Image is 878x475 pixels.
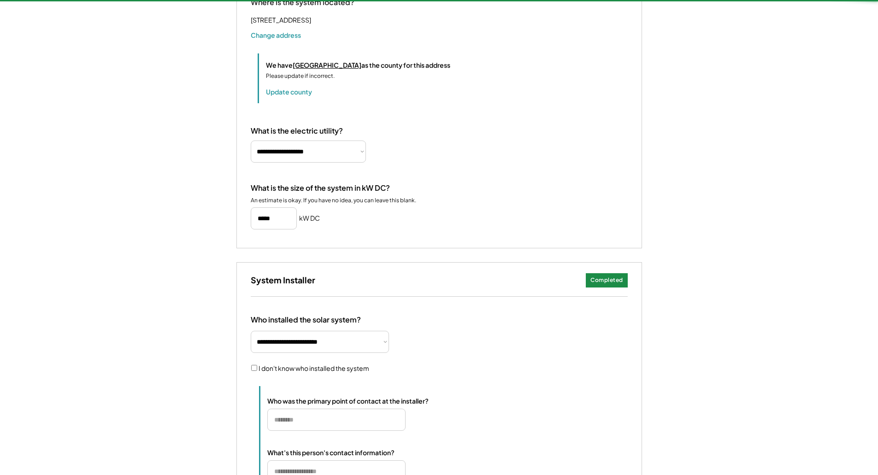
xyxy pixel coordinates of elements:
div: Who installed the solar system? [251,315,361,325]
label: I don't know who installed the system [259,364,369,372]
div: We have as the county for this address [266,60,450,70]
div: Who was the primary point of contact at the installer? [267,397,429,405]
div: [STREET_ADDRESS] [251,14,311,26]
button: Change address [251,30,301,40]
h5: kW DC [299,214,320,223]
div: An estimate is okay. If you have no idea, you can leave this blank. [251,197,416,204]
div: What is the size of the system in kW DC? [251,183,390,193]
div: What is the electric utility? [251,126,343,136]
div: Please update if incorrect. [266,72,335,80]
div: What's this person's contact information? [267,448,395,457]
button: Update county [266,87,312,96]
h3: System Installer [251,275,315,285]
u: [GEOGRAPHIC_DATA] [293,61,361,69]
div: Completed [590,276,623,284]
